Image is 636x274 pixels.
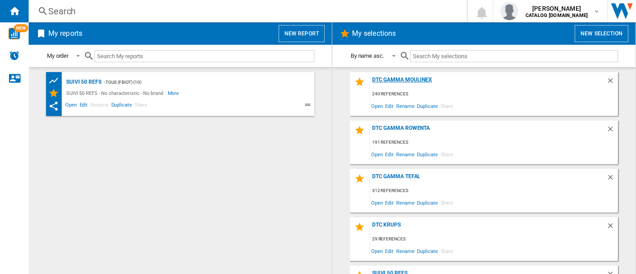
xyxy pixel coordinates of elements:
[370,100,384,112] span: Open
[395,100,416,112] span: Rename
[370,173,606,185] div: DTC GAMMA TEFAL
[416,245,439,257] span: Duplicate
[64,77,102,88] div: SUIVI 50 REFS
[370,137,618,148] div: 191 references
[9,50,20,61] img: alerts-logo.svg
[416,148,439,160] span: Duplicate
[439,197,455,209] span: Share
[395,197,416,209] span: Rename
[48,5,444,17] div: Search
[370,125,606,137] div: DTC Gamma Rowenta
[14,24,28,32] span: NEW
[351,52,384,59] div: By name asc.
[384,148,395,160] span: Edit
[48,75,64,86] div: Product prices grid
[370,197,384,209] span: Open
[384,245,395,257] span: Edit
[64,101,78,111] span: Open
[395,148,416,160] span: Rename
[416,100,439,112] span: Duplicate
[606,222,618,234] div: Delete
[94,50,314,62] input: Search My reports
[8,28,20,39] img: wise-card.svg
[395,245,416,257] span: Rename
[370,148,384,160] span: Open
[48,101,59,111] ng-md-icon: This report has been shared with you
[370,89,618,100] div: 240 references
[279,25,325,42] button: New report
[133,101,149,111] span: Share
[606,125,618,137] div: Delete
[370,234,618,245] div: 29 references
[370,222,606,234] div: DTC KRUPS
[47,52,68,59] div: My order
[606,77,618,89] div: Delete
[500,2,518,20] img: profile.jpg
[410,50,618,62] input: Search My selections
[64,88,168,98] div: SUIVI 50 REFS - No characteristic - No brand
[384,100,395,112] span: Edit
[439,245,455,257] span: Share
[370,77,606,89] div: DTC GAMMA MOULINEX
[526,4,588,13] span: [PERSON_NAME]
[439,148,455,160] span: Share
[102,77,297,88] div: - TOUS (fbiot) (10)
[526,13,588,18] b: CATALOG [DOMAIN_NAME]
[168,88,181,98] span: More
[384,197,395,209] span: Edit
[78,101,89,111] span: Edit
[370,245,384,257] span: Open
[575,25,628,42] button: New selection
[48,88,64,98] div: My Selections
[439,100,455,112] span: Share
[47,25,84,42] h2: My reports
[606,173,618,185] div: Delete
[416,197,439,209] span: Duplicate
[110,101,133,111] span: Duplicate
[89,101,110,111] span: Rename
[350,25,398,42] h2: My selections
[370,185,618,197] div: 312 references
